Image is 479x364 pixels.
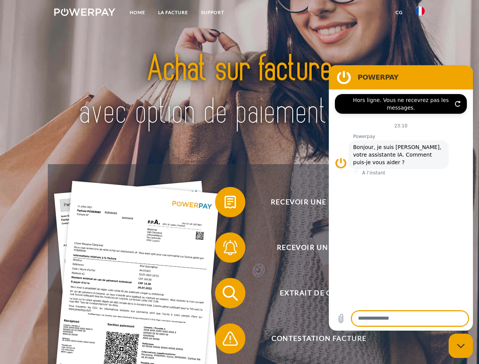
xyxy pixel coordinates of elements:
[221,238,240,257] img: qb_bell.svg
[221,284,240,303] img: qb_search.svg
[72,36,407,145] img: title-powerpay_fr.svg
[226,323,412,354] span: Contestation Facture
[389,6,409,19] a: CG
[123,6,152,19] a: Home
[215,232,412,263] button: Recevoir un rappel?
[329,65,473,331] iframe: Fenêtre de messagerie
[226,232,412,263] span: Recevoir un rappel?
[195,6,231,19] a: Support
[449,334,473,358] iframe: Bouton de lancement de la fenêtre de messagerie, conversation en cours
[221,193,240,212] img: qb_bill.svg
[226,187,412,217] span: Recevoir une facture ?
[416,6,425,16] img: fr
[221,329,240,348] img: qb_warning.svg
[152,6,195,19] a: LA FACTURE
[54,8,115,16] img: logo-powerpay-white.svg
[215,323,412,354] button: Contestation Facture
[226,278,412,308] span: Extrait de compte
[215,187,412,217] button: Recevoir une facture ?
[215,278,412,308] button: Extrait de compte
